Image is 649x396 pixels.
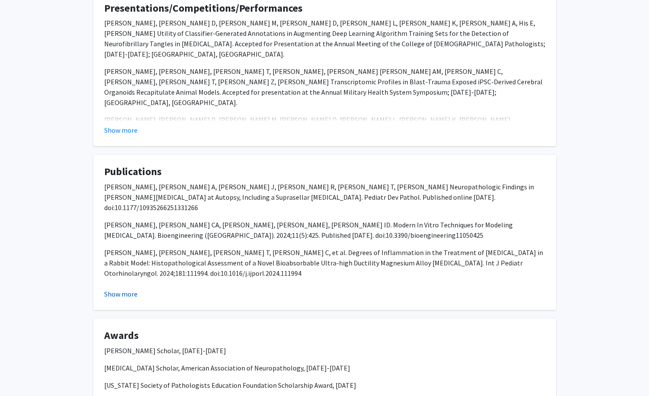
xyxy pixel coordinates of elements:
iframe: Chat [6,357,37,390]
button: Show more [104,289,137,299]
p: [PERSON_NAME], [PERSON_NAME] CA, [PERSON_NAME], [PERSON_NAME], [PERSON_NAME] ID. Modern In Vitro ... [104,220,545,240]
p: [PERSON_NAME], [PERSON_NAME] D, [PERSON_NAME] M, [PERSON_NAME] D, [PERSON_NAME] L, [PERSON_NAME] ... [104,115,545,146]
p: [PERSON_NAME], [PERSON_NAME] A, [PERSON_NAME] J, [PERSON_NAME] R, [PERSON_NAME] T, [PERSON_NAME] ... [104,182,545,213]
p: [PERSON_NAME], [PERSON_NAME], [PERSON_NAME] T, [PERSON_NAME], [PERSON_NAME] [PERSON_NAME] AM, [PE... [104,66,545,108]
h4: Awards [104,329,545,342]
p: [PERSON_NAME], [PERSON_NAME], [PERSON_NAME] T, [PERSON_NAME] C, et al. Degrees of Inflammation in... [104,247,545,278]
p: [PERSON_NAME], [PERSON_NAME] D, [PERSON_NAME] M, [PERSON_NAME] D, [PERSON_NAME] L, [PERSON_NAME] ... [104,18,545,59]
span: [PERSON_NAME] Scholar, [DATE]-[DATE] [104,346,226,355]
h4: Publications [104,166,545,178]
button: Show more [104,125,137,135]
span: [US_STATE] Society of Pathologists Education Foundation Scholarship Award, [DATE] [104,381,356,390]
h4: Presentations/Competitions/Performances [104,2,545,15]
span: [MEDICAL_DATA] Scholar, American Association of Neuropathology, [DATE]-[DATE] [104,364,350,372]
